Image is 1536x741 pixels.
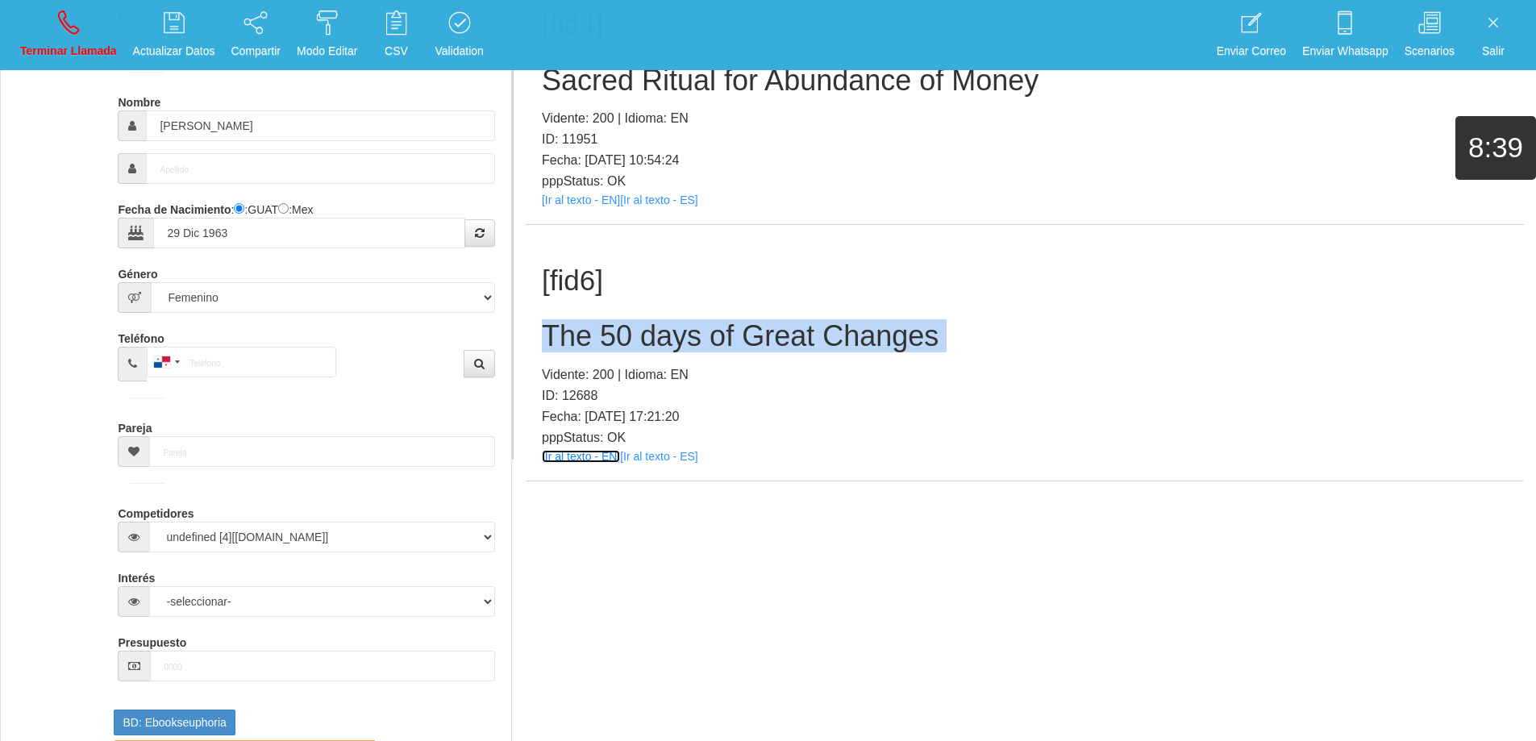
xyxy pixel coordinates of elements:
p: Actualizar Datos [133,42,215,60]
p: CSV [373,42,418,60]
a: Validation [429,5,489,65]
input: Teléfono [147,347,336,377]
a: CSV [368,5,424,65]
input: Pareja [149,436,494,467]
div: : :GUAT :Mex [118,196,494,248]
input: :Quechi GUAT [234,203,244,214]
p: Vidente: 200 | Idioma: EN [542,364,1508,385]
h2: The 50 days of Great Changes [542,320,1508,352]
h2: Sacred Ritual for Abundance of Money [542,65,1508,97]
p: Fecha: [DATE] 10:54:24 [542,150,1508,171]
p: Enviar Correo [1217,42,1286,60]
a: Scenarios [1399,5,1460,65]
h1: [fid6] [542,265,1508,297]
p: Scenarios [1405,42,1455,60]
a: Compartir [226,5,286,65]
p: Validation [435,42,483,60]
h1: 8:39 [1455,132,1536,164]
a: Enviar Correo [1211,5,1292,65]
input: 0000 [150,651,494,681]
a: Actualizar Datos [127,5,221,65]
a: [Ir al texto - EN] [542,450,620,463]
a: Enviar Whatsapp [1297,5,1394,65]
label: Competidores [118,500,194,522]
p: ID: 11951 [542,129,1508,150]
a: [Ir al texto - EN] [542,194,620,206]
a: [Ir al texto - ES] [620,450,697,463]
input: :Yuca-Mex [278,203,289,214]
label: Teléfono [118,325,164,347]
p: Modo Editar [297,42,357,60]
label: Nombre [118,89,160,110]
label: Interés [118,564,155,586]
label: Género [118,260,157,282]
p: Fecha: [DATE] 17:21:20 [542,406,1508,427]
input: Nombre [146,110,494,141]
label: Fecha de Nacimiento [118,196,231,218]
p: Enviar Whatsapp [1302,42,1388,60]
label: Presupuesto [118,629,186,651]
p: ID: 12688 [542,385,1508,406]
a: Terminar Llamada [15,5,123,65]
a: Salir [1465,5,1521,65]
p: Terminar Llamada [20,42,117,60]
label: Pareja [118,414,152,436]
p: pppStatus: OK [542,427,1508,448]
p: Salir [1471,42,1516,60]
p: Vidente: 200 | Idioma: EN [542,108,1508,129]
p: pppStatus: OK [542,171,1508,192]
p: Compartir [231,42,281,60]
a: Modo Editar [291,5,363,65]
input: Apellido [146,153,494,184]
a: [Ir al texto - ES] [620,194,697,206]
div: Panama (Panamá): +507 [148,348,185,377]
